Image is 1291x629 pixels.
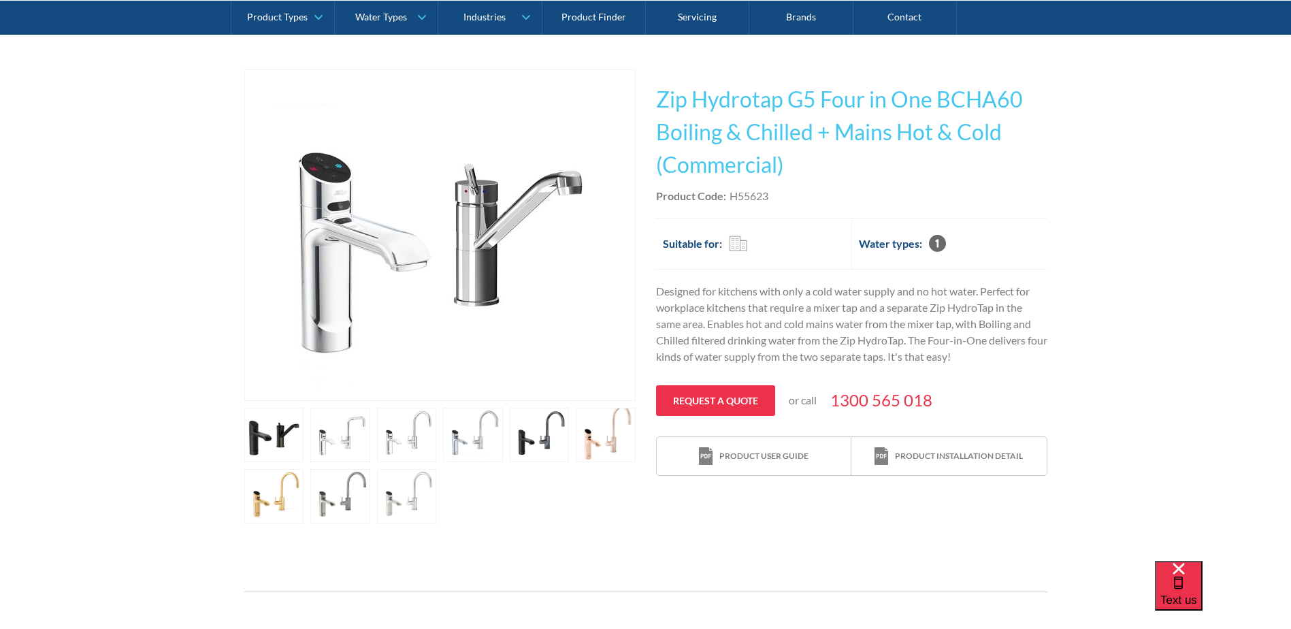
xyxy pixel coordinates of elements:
div: Industries [463,11,506,22]
a: print iconProduct installation detail [851,437,1046,476]
a: open lightbox [310,408,370,462]
img: print icon [875,447,888,466]
p: or call [789,392,817,408]
div: Product installation detail [895,450,1023,462]
div: H55623 [730,188,768,204]
h2: Suitable for: [663,236,722,252]
div: Product Types [247,11,308,22]
a: print iconProduct user guide [657,437,851,476]
a: open lightbox [244,469,304,523]
a: open lightbox [310,469,370,523]
a: 1300 565 018 [830,388,932,413]
img: Zip Hydrotap G5 Four in One BCHA60 Boiling & Chilled + Mains Hot & Cold (Commercial) [275,70,605,400]
a: open lightbox [244,69,636,401]
div: Product user guide [719,450,808,462]
iframe: podium webchat widget bubble [1155,561,1291,629]
a: open lightbox [443,408,503,462]
a: open lightbox [510,408,570,462]
strong: Product Code: [656,189,726,202]
a: open lightbox [377,408,437,462]
a: Request a quote [656,385,775,416]
h1: Zip Hydrotap G5 Four in One BCHA60 Boiling & Chilled + Mains Hot & Cold (Commercial) [656,83,1047,181]
a: open lightbox [576,408,636,462]
a: open lightbox [377,469,437,523]
a: open lightbox [244,408,304,462]
h2: Water types: [859,236,922,252]
img: print icon [699,447,713,466]
div: Water Types [355,11,407,22]
p: Designed for kitchens with only a cold water supply and no hot water. Perfect for workplace kitch... [656,283,1047,365]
